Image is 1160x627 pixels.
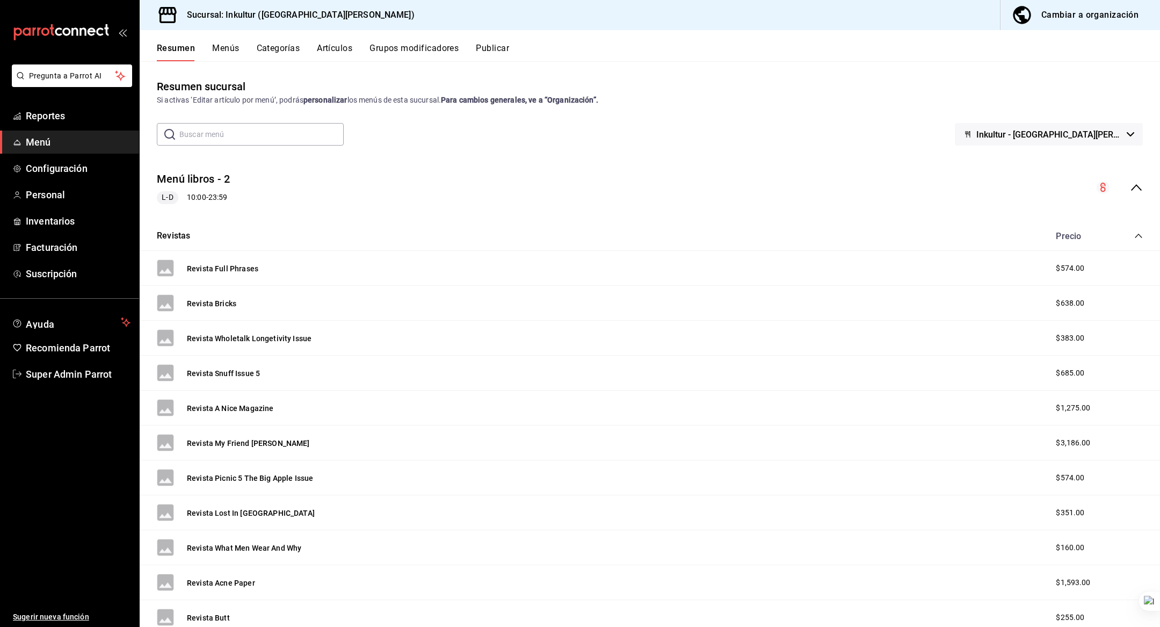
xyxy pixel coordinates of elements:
[140,163,1160,213] div: collapse-menu-row
[257,43,300,61] button: Categorías
[1056,472,1084,484] span: $574.00
[157,171,230,187] button: Menú libros - 2
[441,96,598,104] strong: Para cambios generales, ve a “Organización”.
[369,43,459,61] button: Grupos modificadores
[26,109,130,123] span: Reportes
[303,96,347,104] strong: personalizar
[26,367,130,381] span: Super Admin Parrot
[1056,333,1084,344] span: $383.00
[955,123,1143,146] button: Inkultur - [GEOGRAPHIC_DATA][PERSON_NAME]
[1056,577,1090,588] span: $1,593.00
[476,43,509,61] button: Publicar
[157,230,190,242] button: Revistas
[187,543,301,553] button: Revista What Men Wear And Why
[157,43,195,61] button: Resumen
[157,95,1143,106] div: Si activas ‘Editar artículo por menú’, podrás los menús de esta sucursal.
[317,43,352,61] button: Artículos
[1056,298,1084,309] span: $638.00
[12,64,132,87] button: Pregunta a Parrot AI
[157,43,1160,61] div: navigation tabs
[1056,263,1084,274] span: $574.00
[212,43,239,61] button: Menús
[187,333,311,344] button: Revista Wholetalk Longetivity Issue
[26,161,130,176] span: Configuración
[187,438,310,449] button: Revista My Friend [PERSON_NAME]
[187,612,230,623] button: Revista Butt
[26,214,130,228] span: Inventarios
[178,9,415,21] h3: Sucursal: Inkultur ([GEOGRAPHIC_DATA][PERSON_NAME])
[1056,367,1084,379] span: $685.00
[26,266,130,281] span: Suscripción
[29,70,115,82] span: Pregunta a Parrot AI
[976,129,1122,140] span: Inkultur - [GEOGRAPHIC_DATA][PERSON_NAME]
[118,28,127,37] button: open_drawer_menu
[1041,8,1139,23] div: Cambiar a organización
[1045,231,1114,241] div: Precio
[13,611,130,623] span: Sugerir nueva función
[187,473,313,484] button: Revista Picnic 5 The Big Apple Issue
[1056,402,1090,414] span: $1,275.00
[26,135,130,149] span: Menú
[26,341,130,355] span: Recomienda Parrot
[187,298,236,309] button: Revista Bricks
[26,316,117,329] span: Ayuda
[1056,612,1084,623] span: $255.00
[187,508,315,518] button: Revista Lost In [GEOGRAPHIC_DATA]
[26,188,130,202] span: Personal
[1134,232,1143,240] button: collapse-category-row
[26,240,130,255] span: Facturación
[187,368,260,379] button: Revista Snuff Issue 5
[187,578,255,588] button: Revista Acne Paper
[187,263,258,274] button: Revista Full Phrases
[179,124,344,145] input: Buscar menú
[157,78,245,95] div: Resumen sucursal
[187,403,273,414] button: Revista A Nice Magazine
[1056,542,1084,553] span: $160.00
[157,192,177,203] span: L-D
[1056,437,1090,449] span: $3,186.00
[8,78,132,89] a: Pregunta a Parrot AI
[1056,507,1084,518] span: $351.00
[157,191,230,204] div: 10:00 - 23:59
